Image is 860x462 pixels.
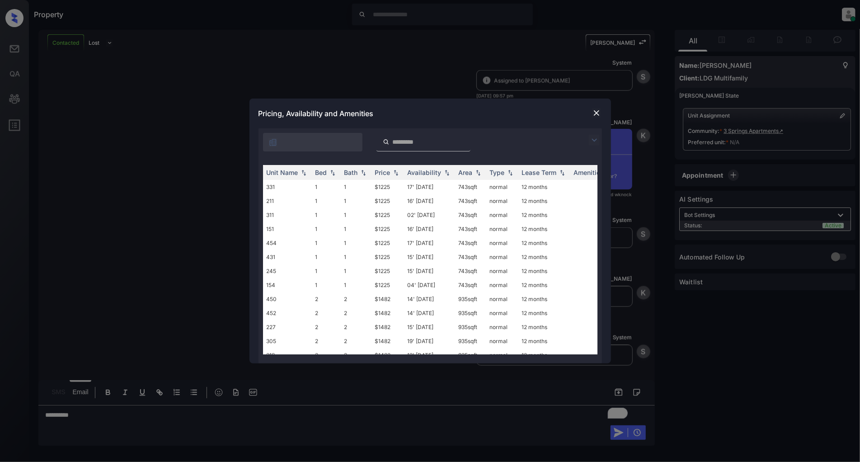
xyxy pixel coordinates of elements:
td: normal [486,334,518,348]
td: 12 months [518,348,570,362]
img: sorting [328,170,337,176]
td: 743 sqft [455,278,486,292]
td: 1 [312,278,341,292]
td: 743 sqft [455,208,486,222]
td: 12 months [518,264,570,278]
img: sorting [299,170,308,176]
td: 218 [263,348,312,362]
td: $1225 [371,208,404,222]
td: 311 [263,208,312,222]
td: 2 [312,292,341,306]
td: $1225 [371,194,404,208]
td: 935 sqft [455,320,486,334]
td: normal [486,194,518,208]
td: 12 months [518,306,570,320]
div: Price [375,169,390,176]
td: normal [486,180,518,194]
div: Bed [315,169,327,176]
div: Lease Term [522,169,557,176]
td: 12 months [518,292,570,306]
td: 1 [312,222,341,236]
td: 12 months [518,222,570,236]
td: $1225 [371,264,404,278]
td: $1482 [371,320,404,334]
td: normal [486,222,518,236]
td: 935 sqft [455,306,486,320]
td: 2 [312,320,341,334]
td: 1 [341,222,371,236]
td: 450 [263,292,312,306]
div: Unit Name [267,169,298,176]
td: $1225 [371,222,404,236]
td: 1 [341,194,371,208]
div: Amenities [574,169,604,176]
td: 1 [341,180,371,194]
td: 743 sqft [455,180,486,194]
td: 2 [341,334,371,348]
td: 454 [263,236,312,250]
img: icon-zuma [589,135,600,146]
td: 2 [312,306,341,320]
td: 743 sqft [455,194,486,208]
td: 1 [341,236,371,250]
td: 15' [DATE] [404,320,455,334]
td: 2 [312,334,341,348]
td: 245 [263,264,312,278]
td: 211 [263,194,312,208]
td: $1482 [371,348,404,362]
td: 04' [DATE] [404,278,455,292]
td: 1 [341,208,371,222]
td: 13' [DATE] [404,348,455,362]
div: Type [490,169,505,176]
td: normal [486,306,518,320]
td: $1225 [371,250,404,264]
td: 12 months [518,236,570,250]
td: normal [486,292,518,306]
div: Pricing, Availability and Amenities [249,99,611,128]
td: 305 [263,334,312,348]
td: 19' [DATE] [404,334,455,348]
div: Availability [408,169,442,176]
td: 1 [312,264,341,278]
td: 151 [263,222,312,236]
td: normal [486,236,518,250]
td: 15' [DATE] [404,264,455,278]
td: 743 sqft [455,222,486,236]
img: sorting [391,170,400,176]
td: normal [486,264,518,278]
div: Bath [344,169,358,176]
td: 331 [263,180,312,194]
img: sorting [442,170,451,176]
td: 12 months [518,194,570,208]
td: 1 [312,236,341,250]
img: close [592,108,601,118]
td: 1 [312,194,341,208]
td: normal [486,278,518,292]
td: 2 [341,320,371,334]
td: normal [486,320,518,334]
td: 154 [263,278,312,292]
td: 1 [312,208,341,222]
td: 17' [DATE] [404,236,455,250]
td: 935 sqft [455,292,486,306]
td: $1482 [371,306,404,320]
td: 16' [DATE] [404,194,455,208]
td: $1225 [371,180,404,194]
td: 14' [DATE] [404,292,455,306]
img: sorting [474,170,483,176]
td: 1 [312,180,341,194]
td: 431 [263,250,312,264]
td: normal [486,348,518,362]
td: 452 [263,306,312,320]
img: sorting [359,170,368,176]
td: 16' [DATE] [404,222,455,236]
td: 12 months [518,180,570,194]
td: 15' [DATE] [404,250,455,264]
td: 2 [312,348,341,362]
td: 2 [341,348,371,362]
td: 12 months [518,334,570,348]
td: normal [486,208,518,222]
td: 12 months [518,208,570,222]
td: 935 sqft [455,334,486,348]
td: normal [486,250,518,264]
